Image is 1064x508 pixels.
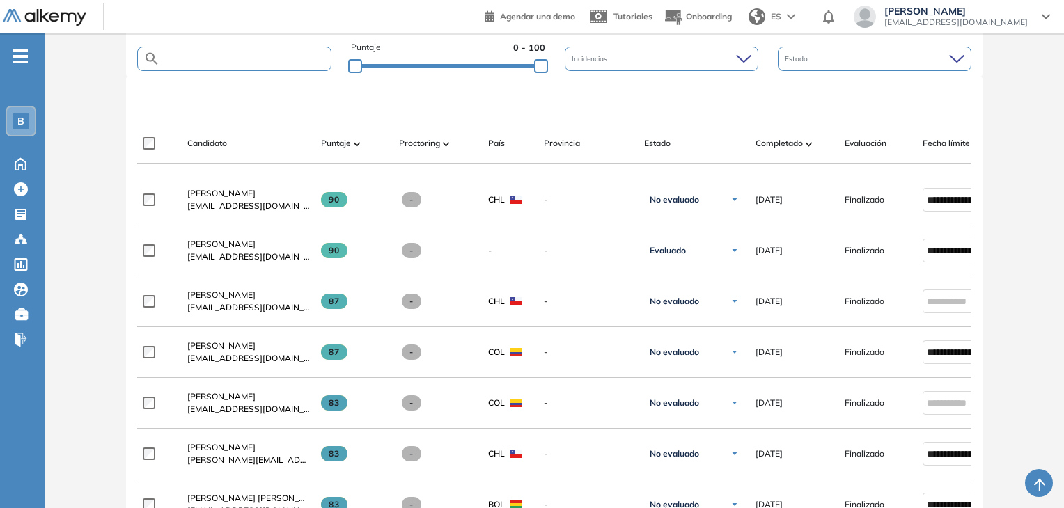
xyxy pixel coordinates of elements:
[187,238,310,251] a: [PERSON_NAME]
[402,395,422,411] span: -
[544,397,633,409] span: -
[565,47,758,71] div: Incidencias
[544,346,633,358] span: -
[730,450,739,458] img: Ícono de flecha
[785,54,811,64] span: Estado
[488,346,505,358] span: COL
[730,297,739,305] img: Ícono de flecha
[187,390,310,403] a: [PERSON_NAME]
[650,347,699,358] span: No evaluado
[402,192,422,207] span: -
[354,142,361,146] img: [missing "en.ARROW_ALT" translation]
[778,47,971,71] div: Estado
[351,41,381,54] span: Puntaje
[3,9,86,26] img: Logo
[402,294,422,309] span: -
[187,188,256,198] span: [PERSON_NAME]
[845,397,884,409] span: Finalizado
[730,348,739,356] img: Ícono de flecha
[187,492,310,505] a: [PERSON_NAME] [PERSON_NAME]
[650,448,699,459] span: No evaluado
[488,244,492,257] span: -
[650,245,686,256] span: Evaluado
[402,243,422,258] span: -
[187,340,310,352] a: [PERSON_NAME]
[756,137,803,150] span: Completado
[187,137,227,150] span: Candidato
[321,243,348,258] span: 90
[402,344,422,360] span: -
[510,297,522,305] img: CHL
[187,403,310,415] span: [EMAIL_ADDRESS][DOMAIN_NAME]
[513,41,545,54] span: 0 - 100
[187,200,310,212] span: [EMAIL_ADDRESS][DOMAIN_NAME]
[756,397,783,409] span: [DATE]
[572,54,610,64] span: Incidencias
[544,447,633,460] span: -
[806,142,813,146] img: [missing "en.ARROW_ALT" translation]
[187,441,310,454] a: [PERSON_NAME]
[321,137,351,150] span: Puntaje
[613,11,652,22] span: Tutoriales
[664,2,732,32] button: Onboarding
[488,193,505,206] span: CHL
[187,493,326,503] span: [PERSON_NAME] [PERSON_NAME]
[321,294,348,309] span: 87
[730,399,739,407] img: Ícono de flecha
[321,395,348,411] span: 83
[187,352,310,365] span: [EMAIL_ADDRESS][DOMAIN_NAME]
[399,137,440,150] span: Proctoring
[321,446,348,461] span: 83
[187,454,310,466] span: [PERSON_NAME][EMAIL_ADDRESS][DOMAIN_NAME]
[544,244,633,257] span: -
[756,346,783,358] span: [DATE]
[756,447,783,460] span: [DATE]
[650,296,699,307] span: No evaluado
[730,196,739,204] img: Ícono de flecha
[187,340,256,351] span: [PERSON_NAME]
[756,295,783,308] span: [DATE]
[443,142,450,146] img: [missing "en.ARROW_ALT" translation]
[510,450,522,458] img: CHL
[143,50,160,68] img: SEARCH_ALT
[884,17,1028,28] span: [EMAIL_ADDRESS][DOMAIN_NAME]
[321,344,348,360] span: 87
[187,239,256,249] span: [PERSON_NAME]
[644,137,671,150] span: Estado
[845,244,884,257] span: Finalizado
[845,346,884,358] span: Finalizado
[187,251,310,263] span: [EMAIL_ADDRESS][DOMAIN_NAME]
[187,289,310,301] a: [PERSON_NAME]
[650,194,699,205] span: No evaluado
[771,10,781,23] span: ES
[686,11,732,22] span: Onboarding
[187,301,310,314] span: [EMAIL_ADDRESS][DOMAIN_NAME]
[321,192,348,207] span: 90
[884,6,1028,17] span: [PERSON_NAME]
[488,137,505,150] span: País
[845,447,884,460] span: Finalizado
[845,295,884,308] span: Finalizado
[510,399,522,407] img: COL
[544,295,633,308] span: -
[749,8,765,25] img: world
[488,447,505,460] span: CHL
[488,295,505,308] span: CHL
[756,193,783,206] span: [DATE]
[402,446,422,461] span: -
[187,391,256,402] span: [PERSON_NAME]
[544,137,580,150] span: Provincia
[923,137,970,150] span: Fecha límite
[994,441,1064,508] div: Widget de chat
[544,193,633,206] span: -
[13,55,28,58] i: -
[488,397,505,409] span: COL
[650,397,699,408] span: No evaluado
[187,442,256,452] span: [PERSON_NAME]
[187,187,310,200] a: [PERSON_NAME]
[17,116,24,127] span: B
[500,11,575,22] span: Agendar una demo
[756,244,783,257] span: [DATE]
[510,348,522,356] img: COL
[994,441,1064,508] iframe: Chat Widget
